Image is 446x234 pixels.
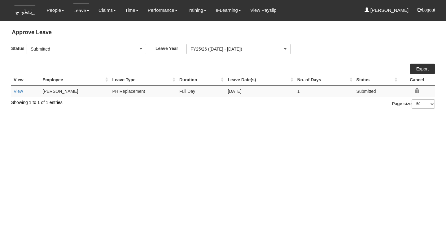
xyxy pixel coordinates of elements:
th: Cancel [399,74,435,86]
label: Status [11,44,27,53]
button: Logout [413,2,439,17]
a: Training [187,3,207,17]
td: PH Replacement [110,85,177,97]
a: [PERSON_NAME] [365,3,409,17]
select: Page size [412,99,435,109]
th: Employee : activate to sort column ascending [40,74,110,86]
div: FY25/26 ([DATE] - [DATE]) [190,46,283,52]
label: Page size [392,99,435,109]
a: e-Learning [216,3,241,17]
th: Status : activate to sort column ascending [354,74,399,86]
a: People [46,3,64,17]
th: No. of Days : activate to sort column ascending [295,74,354,86]
button: FY25/26 ([DATE] - [DATE]) [186,44,291,54]
button: Submitted [27,44,146,54]
th: Leave Type : activate to sort column ascending [110,74,177,86]
a: Time [125,3,138,17]
div: Submitted [31,46,138,52]
a: Leave [73,3,89,18]
a: View Payslip [250,3,277,17]
th: Duration : activate to sort column ascending [177,74,225,86]
h4: Approve Leave [11,26,435,39]
a: Export [410,64,435,74]
td: Full Day [177,85,225,97]
th: View [11,74,40,86]
label: Leave Year [155,44,186,53]
a: Performance [148,3,177,17]
a: View [14,89,23,94]
td: 1 [295,85,354,97]
th: Leave Date(s) : activate to sort column ascending [225,74,295,86]
td: Submitted [354,85,399,97]
td: [DATE] [225,85,295,97]
a: Claims [98,3,116,17]
td: [PERSON_NAME] [40,85,110,97]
